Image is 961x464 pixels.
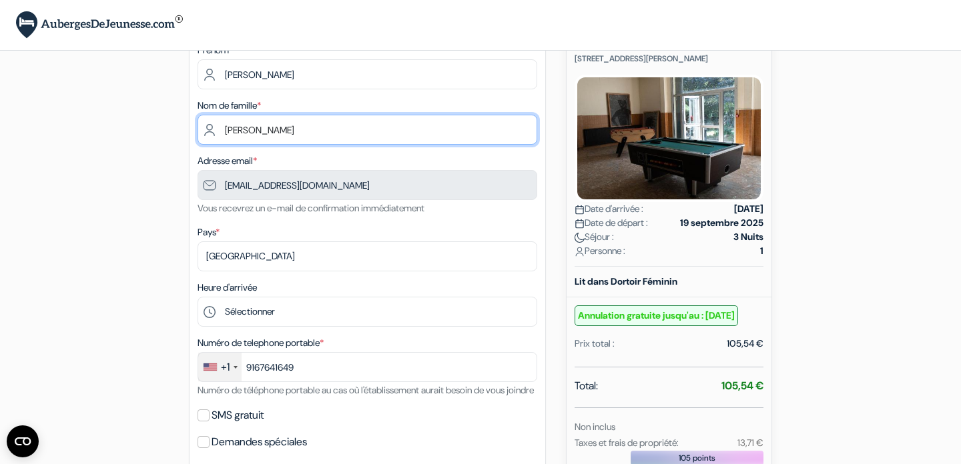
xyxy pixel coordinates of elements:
input: Entrer adresse e-mail [198,170,537,200]
span: 105 points [679,452,715,464]
span: Date d'arrivée : [575,202,643,216]
div: 105,54 € [727,337,763,351]
input: 201-555-0123 [198,352,537,382]
input: Entrez votre prénom [198,59,537,89]
small: Non inclus [575,421,615,433]
strong: 105,54 € [721,379,763,393]
p: [STREET_ADDRESS][PERSON_NAME] [575,53,763,64]
span: Personne : [575,244,625,258]
div: +1 [221,359,230,375]
strong: [DATE] [734,202,763,216]
img: calendar.svg [575,219,585,229]
strong: 19 septembre 2025 [680,216,763,230]
label: Nom de famille [198,99,261,113]
strong: 1 [760,244,763,258]
img: user_icon.svg [575,247,585,257]
img: moon.svg [575,233,585,243]
strong: 3 Nuits [733,230,763,244]
b: Lit dans Dortoir Féminin [575,275,677,287]
input: Entrer le nom de famille [198,115,537,145]
small: Annulation gratuite jusqu'au : [DATE] [575,305,738,326]
button: Open CMP widget [7,425,39,457]
small: 13,71 € [737,437,763,449]
label: Demandes spéciales [212,433,307,451]
small: Numéro de téléphone portable au cas où l'établissement aurait besoin de vous joindre [198,384,534,396]
label: Heure d'arrivée [198,281,257,295]
span: Total: [575,378,598,394]
img: AubergesDeJeunesse.com [16,11,183,39]
label: Pays [198,225,220,239]
label: SMS gratuit [212,406,264,425]
img: calendar.svg [575,205,585,215]
label: Adresse email [198,154,257,168]
div: Prix total : [575,337,615,351]
span: Séjour : [575,230,614,244]
div: United States: +1 [198,353,242,381]
small: Taxes et frais de propriété: [575,437,679,449]
small: Vous recevrez un e-mail de confirmation immédiatement [198,202,424,214]
span: Date de départ : [575,216,648,230]
label: Numéro de telephone portable [198,336,324,350]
